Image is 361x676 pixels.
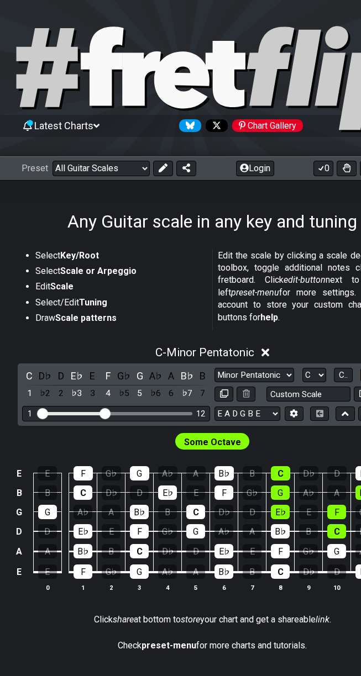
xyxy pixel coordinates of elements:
div: F [74,466,93,480]
div: A [327,485,346,500]
div: B♭ [130,505,149,519]
div: G♭ [299,544,318,558]
td: B [13,483,26,503]
div: A [38,544,57,558]
div: toggle pitch class [133,368,147,383]
div: D♭ [158,544,177,558]
div: E [243,544,261,558]
td: E [13,562,26,583]
div: toggle scale degree [85,386,100,401]
div: E [299,505,318,519]
div: toggle scale degree [70,386,84,401]
div: E♭ [74,524,92,538]
div: D♭ [299,466,318,480]
div: A [186,564,205,579]
div: B [102,544,121,558]
th: 8 [266,582,295,593]
strong: Key/Root [60,250,99,261]
th: 3 [125,582,154,593]
a: Follow #fretflip at X [201,119,228,132]
div: toggle pitch class [101,368,116,383]
li: Select [35,250,205,265]
div: C [74,485,92,500]
div: G [130,466,149,480]
th: 4 [154,582,182,593]
div: F [271,544,290,558]
div: G♭ [102,466,121,480]
button: Login [236,161,274,176]
div: G [130,564,149,579]
div: C [327,524,346,538]
div: G♭ [243,485,261,500]
li: Select/Edit [35,297,205,312]
div: Chart Gallery [232,119,303,132]
div: toggle scale degree [148,386,163,401]
li: Select [35,265,205,281]
button: Copy [214,387,233,402]
div: toggle scale degree [164,386,179,401]
div: G [327,544,346,558]
button: Toggle Dexterity for all fretkits [337,161,357,176]
div: D [243,505,261,519]
div: F [74,564,92,579]
div: C [130,544,149,558]
th: 6 [210,582,238,593]
div: toggle scale degree [22,386,36,401]
div: F [327,505,346,519]
span: Latest Charts [34,120,93,131]
div: toggle scale degree [38,386,53,401]
span: C - Minor Pentatonic [155,346,254,359]
div: toggle scale degree [54,386,68,401]
div: toggle scale degree [101,386,116,401]
div: A♭ [74,505,92,519]
select: Scale [214,368,294,383]
div: B [243,564,261,579]
button: Move up [336,406,354,421]
th: 7 [238,582,266,593]
p: Click at bottom to your chart and get a shareable . [94,614,331,626]
td: G [13,503,26,522]
div: 1 [28,409,32,419]
th: 10 [323,582,351,593]
div: E♭ [158,485,177,500]
div: toggle scale degree [133,386,147,401]
select: Tuning [214,406,280,421]
div: E♭ [214,544,233,558]
div: D♭ [102,485,121,500]
div: B♭ [74,544,92,558]
div: toggle pitch class [38,368,53,383]
strong: preset-menu [142,640,196,651]
div: D♭ [214,505,233,519]
strong: Tuning [79,297,107,308]
div: E [186,485,205,500]
div: F [214,485,233,500]
div: toggle pitch class [196,368,210,383]
td: E [13,464,26,483]
button: Edit Tuning [285,406,304,421]
div: D [130,485,149,500]
div: D [327,564,346,579]
div: B [158,505,177,519]
div: F [130,524,149,538]
strong: Scale [50,281,74,292]
div: toggle scale degree [196,386,210,401]
em: share [113,614,134,625]
div: A♭ [158,466,177,480]
div: toggle pitch class [85,368,100,383]
span: C.. [339,370,348,380]
div: B [38,485,57,500]
th: 0 [33,582,61,593]
p: Check for more charts and tutorials. [118,640,307,652]
div: B♭ [214,466,234,480]
em: edit-button [284,274,326,285]
div: toggle pitch class [22,368,36,383]
div: A♭ [299,485,318,500]
em: link [316,614,329,625]
th: 9 [295,582,323,593]
div: G [38,505,57,519]
div: toggle pitch class [117,368,131,383]
a: #fretflip at Pinterest [228,119,303,132]
h1: Any Guitar scale in any key and tuning [67,211,357,232]
div: D [327,466,347,480]
div: A [102,505,121,519]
